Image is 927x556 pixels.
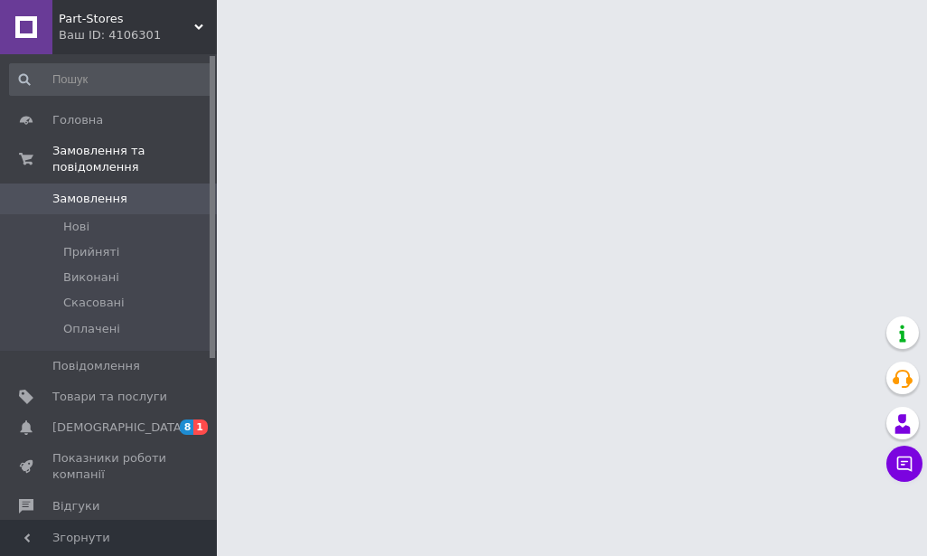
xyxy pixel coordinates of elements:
span: Замовлення та повідомлення [52,143,217,175]
div: Ваш ID: 4106301 [59,27,217,43]
span: Повідомлення [52,358,140,374]
span: Оплачені [63,321,120,337]
span: Замовлення [52,191,127,207]
span: Виконані [63,269,119,286]
span: [DEMOGRAPHIC_DATA] [52,419,186,436]
span: Скасовані [63,295,125,311]
span: Відгуки [52,498,99,514]
span: Нові [63,219,89,235]
span: Головна [52,112,103,128]
button: Чат з покупцем [886,446,922,482]
span: 1 [193,419,208,435]
span: Товари та послуги [52,389,167,405]
span: 8 [180,419,194,435]
span: Показники роботи компанії [52,450,167,483]
span: Прийняті [63,244,119,260]
input: Пошук [9,63,213,96]
span: Part-Stores [59,11,194,27]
